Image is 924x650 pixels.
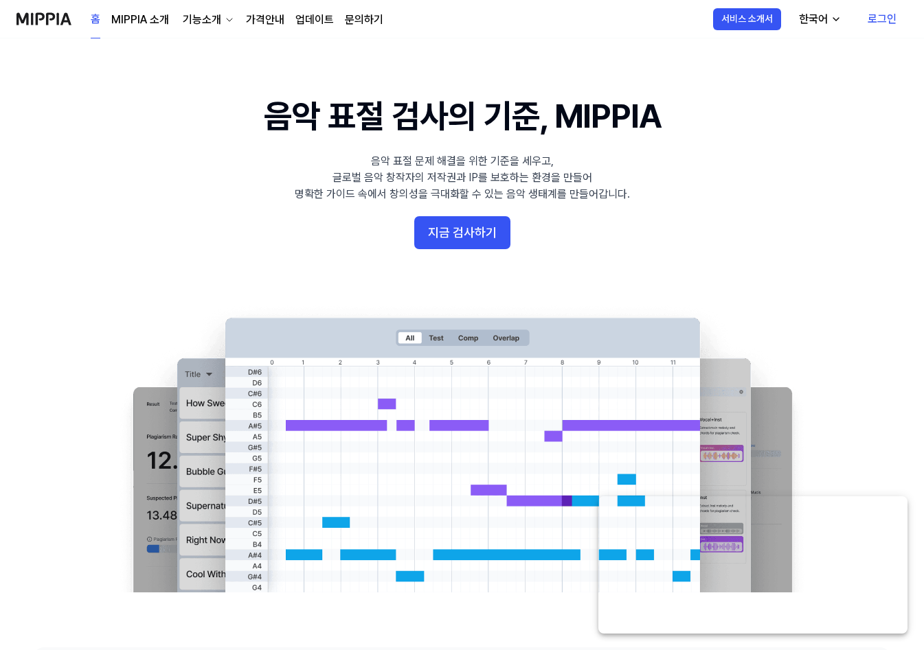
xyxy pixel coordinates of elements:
[295,153,630,202] div: 음악 표절 문제 해결을 위한 기준을 세우고, 글로벌 음악 창작자의 저작권과 IP를 보호하는 환경을 만들어 명확한 가이드 속에서 창의성을 극대화할 수 있는 음악 생태계를 만들어...
[111,12,169,28] a: MIPPIA 소개
[105,304,820,592] img: main Image
[91,1,100,38] a: 홈
[345,12,383,28] a: 문의하기
[246,12,284,28] a: 가격안내
[180,12,235,28] button: 기능소개
[788,5,850,33] button: 한국어
[180,12,224,28] div: 기능소개
[713,8,781,30] button: 서비스 소개서
[796,11,831,27] div: 한국어
[414,216,510,249] button: 지금 검사하기
[295,12,334,28] a: 업데이트
[264,93,660,139] h1: 음악 표절 검사의 기준, MIPPIA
